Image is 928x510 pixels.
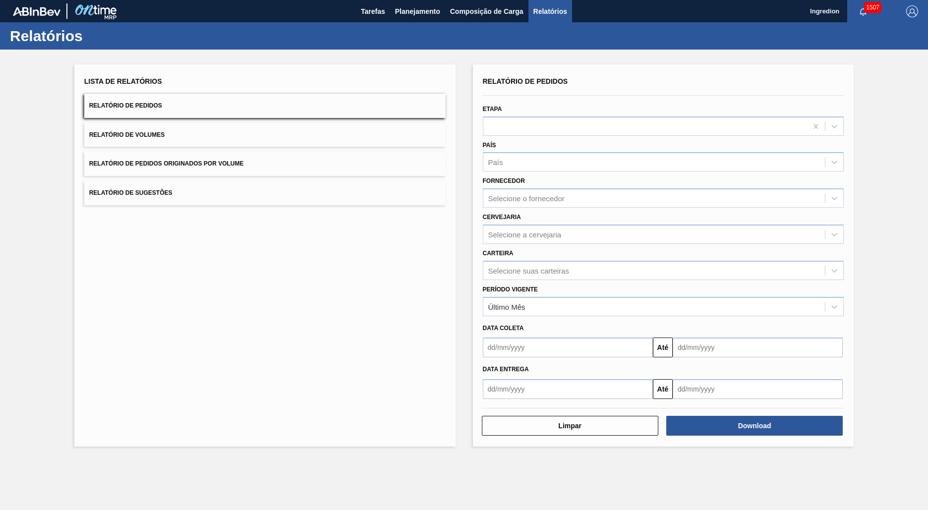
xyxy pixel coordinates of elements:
[653,379,673,399] button: Até
[488,266,569,275] div: Selecione suas carteiras
[653,338,673,357] button: Até
[488,230,562,238] div: Selecione a cervejaria
[483,214,521,221] label: Cervejaria
[483,77,568,85] span: Relatório de Pedidos
[482,416,658,436] button: Limpar
[483,286,538,293] label: Período Vigente
[84,181,446,205] button: Relatório de Sugestões
[84,94,446,118] button: Relatório de Pedidos
[450,5,523,17] span: Composição de Carga
[488,302,525,311] div: Último Mês
[847,4,879,18] button: Notificações
[84,152,446,176] button: Relatório de Pedidos Originados por Volume
[89,131,165,138] span: Relatório de Volumes
[84,77,162,85] span: Lista de Relatórios
[13,7,60,16] img: TNhmsLtSVTkK8tSr43FrP2fwEKptu5GPRR3wAAAABJRU5ErkJggg==
[483,250,514,257] label: Carteira
[84,123,446,147] button: Relatório de Volumes
[483,106,502,113] label: Etapa
[483,366,529,373] span: Data Entrega
[673,338,843,357] input: dd/mm/yyyy
[906,5,918,17] img: Logout
[488,194,565,203] div: Selecione o fornecedor
[488,158,503,167] div: País
[361,5,385,17] span: Tarefas
[395,5,440,17] span: Planejamento
[10,30,186,42] h1: Relatórios
[533,5,567,17] span: Relatórios
[483,142,496,149] label: País
[89,102,162,109] span: Relatório de Pedidos
[864,2,881,13] span: 1507
[89,189,173,196] span: Relatório de Sugestões
[483,338,653,357] input: dd/mm/yyyy
[483,379,653,399] input: dd/mm/yyyy
[483,325,524,332] span: Data coleta
[666,416,843,436] button: Download
[89,160,244,167] span: Relatório de Pedidos Originados por Volume
[483,177,525,184] label: Fornecedor
[673,379,843,399] input: dd/mm/yyyy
